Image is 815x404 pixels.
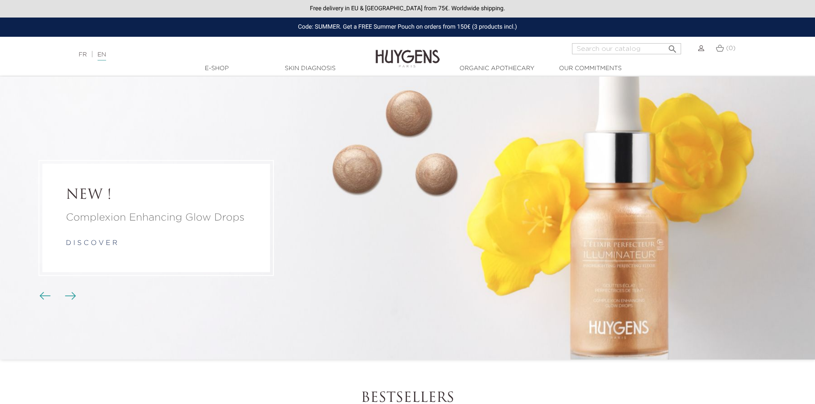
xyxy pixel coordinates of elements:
[66,187,246,203] a: NEW !
[74,50,333,60] div: |
[267,64,353,73] a: Skin Diagnosis
[98,52,106,61] a: EN
[66,210,246,225] a: Complexion Enhancing Glow Drops
[726,45,735,51] span: (0)
[66,240,117,247] a: d i s c o v e r
[572,43,681,54] input: Search
[667,41,678,52] i: 
[174,64,260,73] a: E-Shop
[79,52,87,58] a: FR
[665,41,680,52] button: 
[454,64,540,73] a: Organic Apothecary
[376,36,440,69] img: Huygens
[548,64,633,73] a: Our commitments
[43,290,71,303] div: Carousel buttons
